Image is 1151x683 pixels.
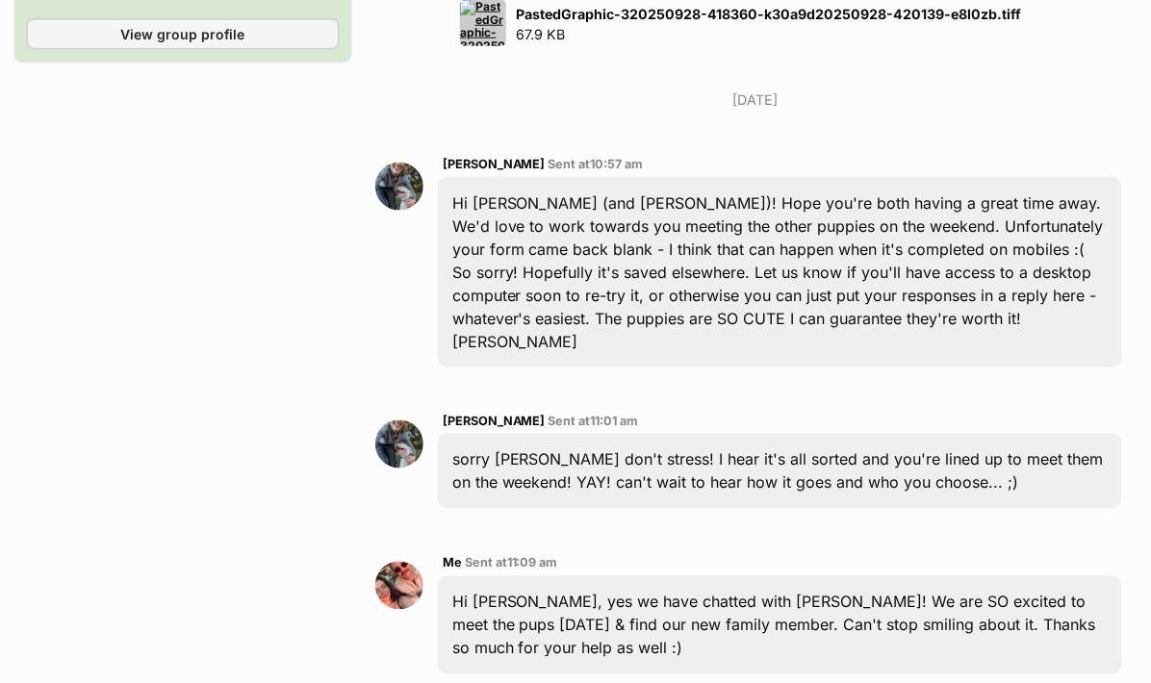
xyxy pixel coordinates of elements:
img: Martine profile pic [375,420,423,468]
span: Sent at [549,157,644,171]
img: Martine profile pic [375,163,423,211]
a: View group profile [26,18,340,50]
span: 11:09 am [507,556,558,570]
div: sorry [PERSON_NAME] don't stress! I hear it's all sorted and you're lined up to meet them on the ... [438,434,1122,509]
span: 10:57 am [591,157,644,171]
span: 11:01 am [591,415,639,429]
img: Grace Farren-Price profile pic [375,562,423,610]
span: Sent at [549,415,639,429]
p: [DATE] [375,89,1137,110]
span: 67.9 KB [517,26,566,42]
div: Hi [PERSON_NAME], yes we have chatted with [PERSON_NAME]! We are SO excited to meet the pups [DAT... [438,576,1122,674]
strong: PastedGraphic-320250928-418360-k30a9d20250928-420139-e8l0zb.tiff [517,6,1022,22]
span: [PERSON_NAME] [443,157,546,171]
span: Me [443,556,462,570]
span: [PERSON_NAME] [443,415,546,429]
span: Sent at [465,556,558,570]
span: View group profile [120,24,244,44]
div: Hi [PERSON_NAME] (and [PERSON_NAME])! Hope you're both having a great time away. We'd love to wor... [438,177,1122,367]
